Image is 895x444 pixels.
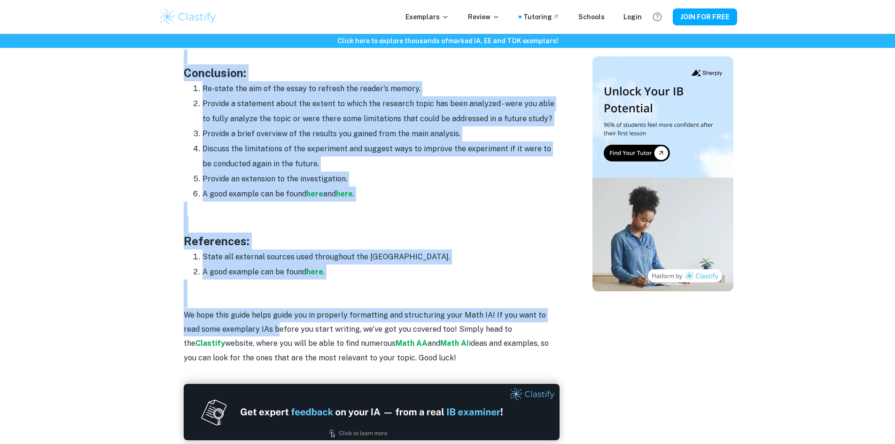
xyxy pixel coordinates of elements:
p: Review [468,12,500,22]
img: Thumbnail [592,56,733,291]
p: We hope this guide helps guide you in properly formatting and structuring your Math IA! If you wa... [184,308,560,366]
a: here [306,267,323,276]
a: Math AA [396,339,428,348]
h3: References: [184,233,560,249]
a: Math AI [440,339,469,348]
img: Ad [184,384,560,440]
p: Exemplars [405,12,449,22]
button: Help and Feedback [649,9,665,25]
li: Re-state the aim of the essay to refresh the reader's memory. [202,81,560,96]
li: Provide a brief overview of the results you gained from the main analysis. [202,126,560,141]
li: A good example can be found and . [202,187,560,202]
a: Tutoring [523,12,560,22]
img: Clastify logo [158,8,218,26]
a: Clastify [195,339,225,348]
a: here [306,189,323,198]
h6: Click here to explore thousands of marked IA, EE and TOK exemplars ! [2,36,893,46]
h3: Conclusion: [184,64,560,81]
button: JOIN FOR FREE [673,8,737,25]
li: State all external sources used throughout the [GEOGRAPHIC_DATA]. [202,249,560,265]
a: Schools [578,12,605,22]
a: Login [623,12,642,22]
li: A good example can be found . [202,265,560,280]
li: Provide a statement about the extent to which the research topic has been analyzed - were you abl... [202,96,560,126]
li: Discuss the limitations of the experiment and suggest ways to improve the experiment if it were t... [202,141,560,171]
li: Provide an extension to the investigation. [202,171,560,187]
a: here [336,189,353,198]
